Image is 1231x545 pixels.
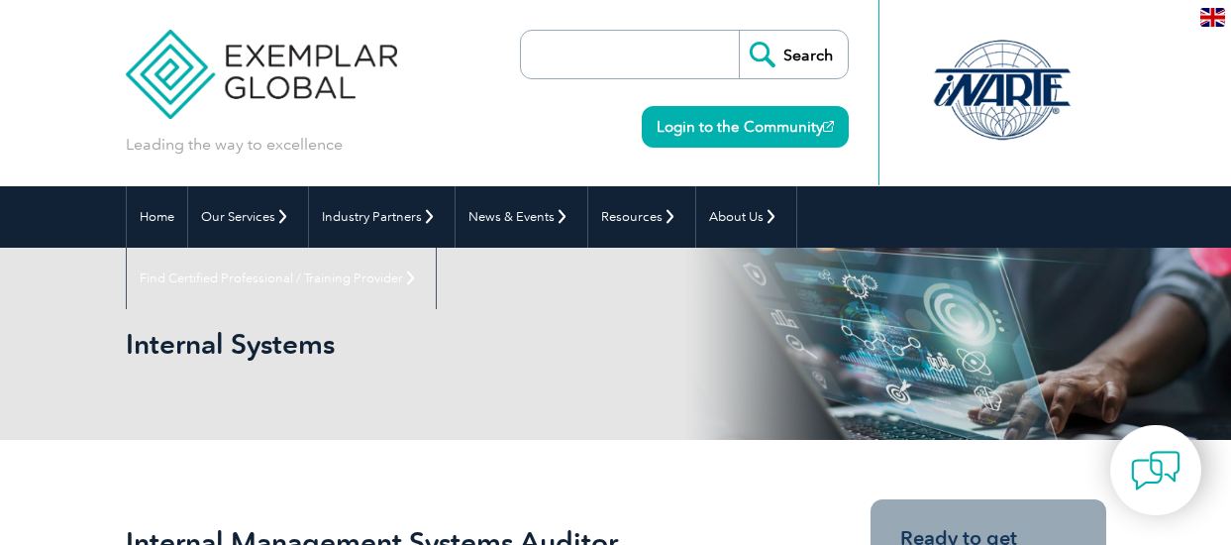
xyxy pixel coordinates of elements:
img: open_square.png [823,121,834,132]
h1: Internal Systems [126,327,666,361]
a: Resources [588,186,695,248]
a: News & Events [456,186,587,248]
p: Leading the way to excellence [126,134,343,156]
a: Home [127,186,187,248]
a: About Us [696,186,796,248]
a: Our Services [188,186,308,248]
img: en [1200,8,1225,27]
img: contact-chat.png [1131,446,1180,495]
a: Find Certified Professional / Training Provider [127,248,436,309]
a: Login to the Community [642,106,849,148]
a: Industry Partners [309,186,455,248]
input: Search [739,31,848,78]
